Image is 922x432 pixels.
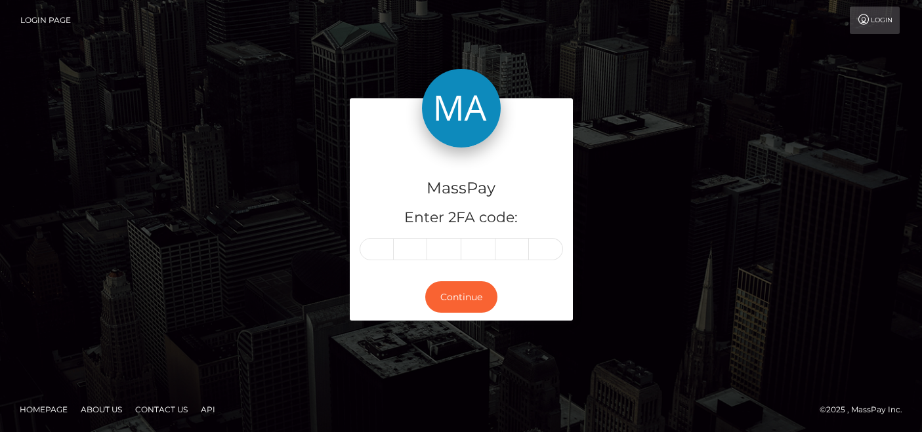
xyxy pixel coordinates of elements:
img: MassPay [422,69,501,147]
h4: MassPay [360,177,563,200]
div: © 2025 , MassPay Inc. [820,403,912,417]
a: Login Page [20,7,71,34]
a: About Us [75,399,127,420]
button: Continue [425,281,497,313]
a: Contact Us [130,399,193,420]
a: API [196,399,220,420]
h5: Enter 2FA code: [360,208,563,228]
a: Homepage [14,399,73,420]
a: Login [850,7,900,34]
